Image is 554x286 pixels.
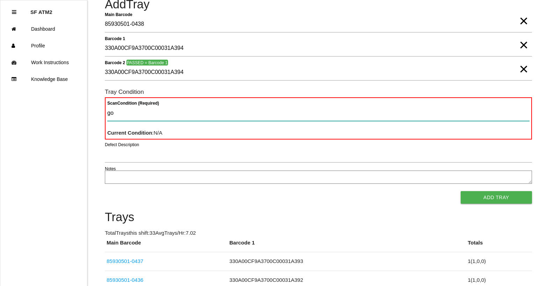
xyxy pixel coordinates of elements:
[105,166,116,172] label: Notes
[12,4,16,21] div: Close
[107,258,143,264] a: 85930501-0437
[105,16,532,32] input: Required
[105,239,228,252] th: Main Barcode
[105,89,532,95] h6: Tray Condition
[519,31,528,45] span: Clear Input
[0,71,87,88] a: Knowledge Base
[105,60,125,65] b: Barcode 2
[105,142,139,148] label: Defect Description
[105,229,532,237] p: Total Trays this shift: 33 Avg Trays /Hr: 7.02
[105,211,532,224] h4: Trays
[0,37,87,54] a: Profile
[107,101,159,106] b: Scan Condition (Required)
[107,130,152,136] b: Current Condition
[107,277,143,283] a: 85930501-0436
[466,239,532,252] th: Totals
[466,252,532,271] td: 1 ( 1 , 0 , 0 )
[126,60,168,66] span: PASSED = Barcode 1
[30,4,52,15] p: SF ATM2
[0,54,87,71] a: Work Instructions
[519,7,528,21] span: Clear Input
[105,36,125,41] b: Barcode 1
[107,130,163,136] span: : N/A
[461,191,532,204] button: Add Tray
[519,55,528,69] span: Clear Input
[0,21,87,37] a: Dashboard
[105,12,132,17] b: Main Barcode
[228,252,466,271] td: 330A00CF9A3700C00031A393
[228,239,466,252] th: Barcode 1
